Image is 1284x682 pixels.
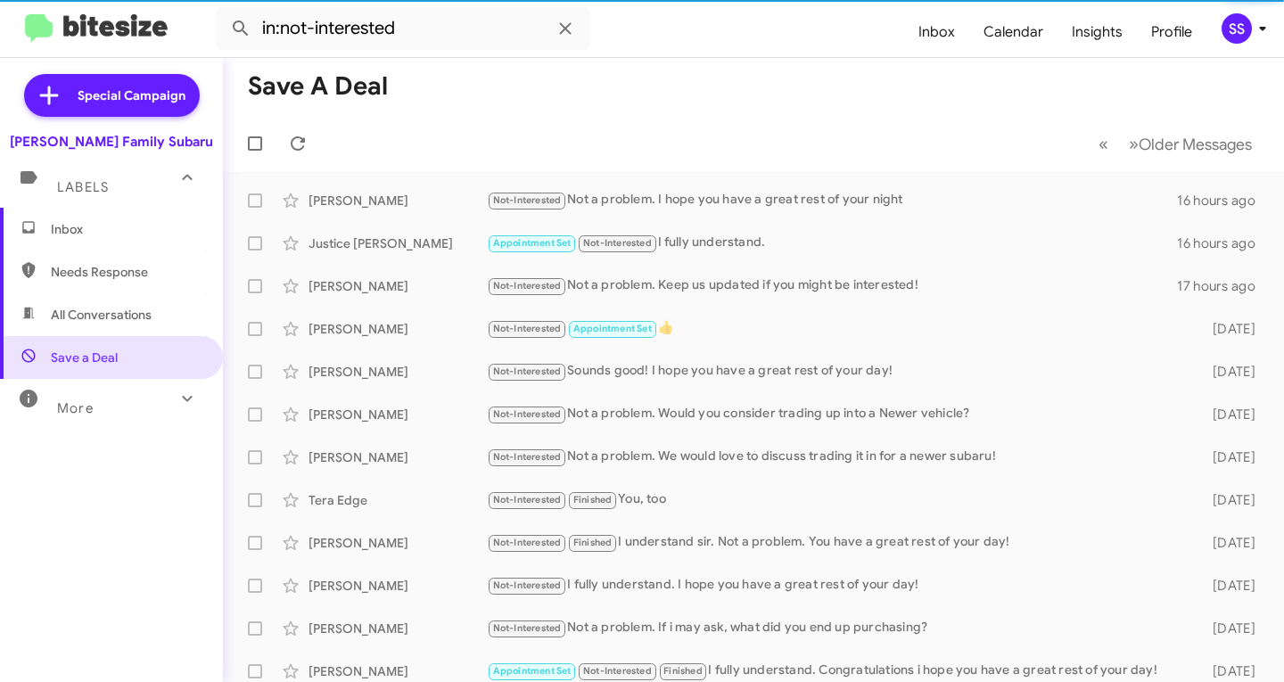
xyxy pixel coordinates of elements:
div: [DATE] [1192,577,1270,595]
span: Not-Interested [493,323,562,334]
div: [DATE] [1192,448,1270,466]
div: [DATE] [1192,662,1270,680]
span: Not-Interested [493,366,562,377]
span: Not-Interested [583,237,652,249]
div: 16 hours ago [1177,234,1270,252]
span: Not-Interested [493,408,562,420]
div: Not a problem. I hope you have a great rest of your night [487,190,1177,210]
div: 16 hours ago [1177,192,1270,210]
span: Not-Interested [493,494,562,505]
a: Profile [1137,6,1206,58]
a: Inbox [904,6,969,58]
div: [PERSON_NAME] [309,662,487,680]
div: Tera Edge [309,491,487,509]
div: [DATE] [1192,320,1270,338]
div: [DATE] [1192,534,1270,552]
span: Not-Interested [493,451,562,463]
div: Not a problem. Would you consider trading up into a Newer vehicle? [487,404,1192,424]
span: « [1099,133,1108,155]
span: All Conversations [51,306,152,324]
div: SS [1222,13,1252,44]
span: Not-Interested [493,622,562,634]
div: [PERSON_NAME] [309,320,487,338]
span: Not-Interested [493,537,562,548]
div: 17 hours ago [1177,277,1270,295]
a: Special Campaign [24,74,200,117]
span: Appointment Set [573,323,652,334]
span: Older Messages [1139,135,1252,154]
span: Finished [663,665,703,677]
nav: Page navigation example [1089,126,1263,162]
div: [PERSON_NAME] [309,448,487,466]
span: Not-Interested [493,280,562,292]
div: [PERSON_NAME] [309,277,487,295]
div: You, too [487,489,1192,510]
input: Search [216,7,590,50]
span: Needs Response [51,263,202,281]
div: [PERSON_NAME] [309,620,487,637]
div: 👍 [487,318,1192,339]
div: [PERSON_NAME] [309,192,487,210]
div: [PERSON_NAME] [309,577,487,595]
div: Not a problem. If i may ask, what did you end up purchasing? [487,618,1192,638]
span: Appointment Set [493,237,572,249]
span: Labels [57,179,109,195]
span: Appointment Set [493,665,572,677]
div: Sounds good! I hope you have a great rest of your day! [487,361,1192,382]
div: [PERSON_NAME] [309,406,487,423]
span: Not-Interested [493,194,562,206]
span: More [57,400,94,416]
div: [DATE] [1192,620,1270,637]
h1: Save a Deal [248,72,388,101]
div: I understand sir. Not a problem. You have a great rest of your day! [487,532,1192,553]
div: I fully understand. Congratulations i hope you have a great rest of your day! [487,661,1192,681]
div: [DATE] [1192,363,1270,381]
div: [PERSON_NAME] [309,534,487,552]
a: Calendar [969,6,1058,58]
button: SS [1206,13,1264,44]
div: Not a problem. We would love to discuss trading it in for a newer subaru! [487,447,1192,467]
div: I fully understand. [487,233,1177,253]
span: Special Campaign [78,86,185,104]
span: Save a Deal [51,349,118,366]
span: » [1129,133,1139,155]
span: Finished [573,537,613,548]
span: Inbox [51,220,202,238]
span: Not-Interested [583,665,652,677]
button: Previous [1088,126,1119,162]
div: I fully understand. I hope you have a great rest of your day! [487,575,1192,596]
div: [DATE] [1192,406,1270,423]
div: Not a problem. Keep us updated if you might be interested! [487,275,1177,296]
a: Insights [1058,6,1137,58]
div: Justice [PERSON_NAME] [309,234,487,252]
div: [DATE] [1192,491,1270,509]
span: Finished [573,494,613,505]
div: [PERSON_NAME] Family Subaru [10,133,213,151]
div: [PERSON_NAME] [309,363,487,381]
span: Not-Interested [493,579,562,591]
button: Next [1118,126,1263,162]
